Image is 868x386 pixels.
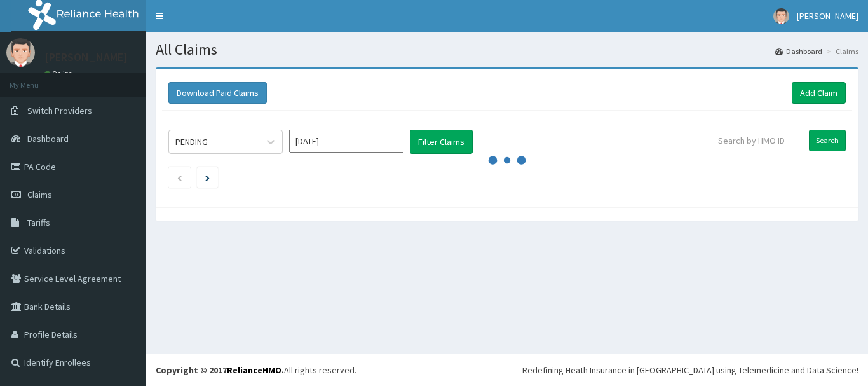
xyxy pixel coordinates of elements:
[27,133,69,144] span: Dashboard
[205,172,210,183] a: Next page
[410,130,473,154] button: Filter Claims
[6,38,35,67] img: User Image
[27,217,50,228] span: Tariffs
[44,52,128,63] p: [PERSON_NAME]
[156,41,858,58] h1: All Claims
[177,172,182,183] a: Previous page
[710,130,804,151] input: Search by HMO ID
[773,8,789,24] img: User Image
[168,82,267,104] button: Download Paid Claims
[797,10,858,22] span: [PERSON_NAME]
[175,135,208,148] div: PENDING
[522,364,858,376] div: Redefining Heath Insurance in [GEOGRAPHIC_DATA] using Telemedicine and Data Science!
[824,46,858,57] li: Claims
[44,69,75,78] a: Online
[27,105,92,116] span: Switch Providers
[156,364,284,376] strong: Copyright © 2017 .
[146,354,868,386] footer: All rights reserved.
[27,189,52,200] span: Claims
[792,82,846,104] a: Add Claim
[775,46,822,57] a: Dashboard
[488,141,526,179] svg: audio-loading
[227,364,281,376] a: RelianceHMO
[289,130,403,153] input: Select Month and Year
[809,130,846,151] input: Search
